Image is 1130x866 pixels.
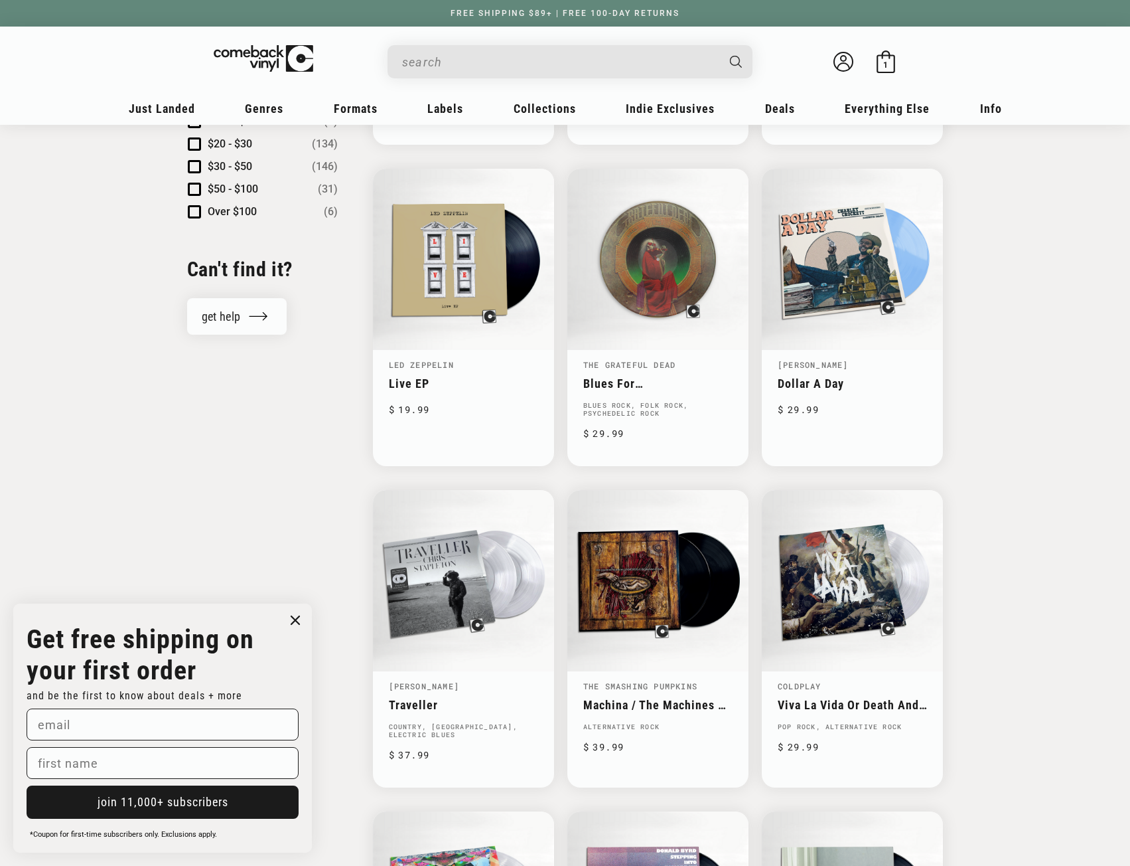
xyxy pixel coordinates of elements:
[187,256,338,282] h2: Can't find it?
[245,102,283,116] span: Genres
[208,137,252,150] span: $20 - $30
[583,377,733,390] a: Blues For [DEMOGRAPHIC_DATA]
[388,45,752,78] div: Search
[718,45,754,78] button: Search
[583,681,697,691] a: The Smashing Pumpkins
[980,102,1002,116] span: Info
[778,359,849,370] a: [PERSON_NAME]
[334,102,378,116] span: Formats
[324,204,338,220] span: Number of products: (6)
[389,377,538,390] a: Live EP
[208,160,252,173] span: $30 - $50
[402,48,717,76] input: When autocomplete results are available use up and down arrows to review and enter to select
[27,709,299,740] input: email
[778,698,927,712] a: Viva La Vida Or Death And All His Friends
[27,786,299,819] button: join 11,000+ subscribers
[583,359,675,370] a: The Grateful Dead
[27,689,242,702] span: and be the first to know about deals + more
[208,205,257,218] span: Over $100
[30,830,217,839] span: *Coupon for first-time subscribers only. Exclusions apply.
[845,102,930,116] span: Everything Else
[27,747,299,779] input: first name
[129,102,195,116] span: Just Landed
[626,102,715,116] span: Indie Exclusives
[765,102,795,116] span: Deals
[883,60,888,70] span: 1
[312,159,338,175] span: Number of products: (146)
[437,9,693,18] a: FREE SHIPPING $89+ | FREE 100-DAY RETURNS
[389,698,538,712] a: Traveller
[208,183,258,195] span: $50 - $100
[778,377,927,390] a: Dollar A Day
[27,624,254,686] strong: Get free shipping on your first order
[427,102,463,116] span: Labels
[389,359,454,370] a: Led Zeppelin
[778,681,821,691] a: Coldplay
[312,136,338,152] span: Number of products: (134)
[285,610,305,630] button: Close dialog
[187,298,287,335] a: get help
[389,681,460,691] a: [PERSON_NAME]
[318,181,338,197] span: Number of products: (31)
[514,102,576,116] span: Collections
[583,698,733,712] a: Machina / The Machines Of God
